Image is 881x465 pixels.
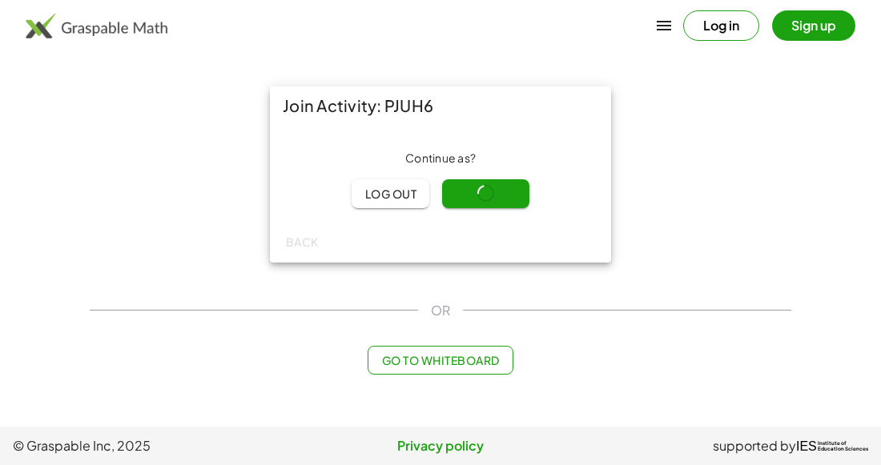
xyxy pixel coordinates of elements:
span: supported by [713,436,796,455]
span: Institute of Education Sciences [818,441,868,452]
button: Go to Whiteboard [368,346,513,375]
span: IES [796,439,817,454]
div: Continue as ? [283,150,598,166]
button: Log out [352,179,429,208]
button: Sign up [772,10,855,41]
a: Privacy policy [298,436,583,455]
span: OR [431,301,450,320]
div: Join Activity: PJUH6 [270,86,611,125]
a: IESInstitute ofEducation Sciences [796,436,868,455]
button: Log in [683,10,759,41]
span: © Graspable Inc, 2025 [13,436,298,455]
span: Go to Whiteboard [381,353,499,367]
span: Log out [364,186,416,201]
